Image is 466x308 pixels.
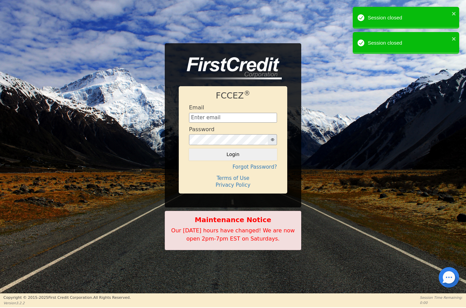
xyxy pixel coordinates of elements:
button: close [452,35,456,43]
img: logo-CMu_cnol.png [179,57,282,80]
b: Maintenance Notice [169,215,297,225]
button: close [452,10,456,17]
button: Login [189,149,277,160]
div: Session closed [368,39,450,47]
h4: Privacy Policy [189,182,277,188]
h4: Password [189,126,215,133]
input: password [189,134,268,145]
p: Session Time Remaining: [420,295,463,300]
sup: ® [244,90,250,97]
h4: Terms of Use [189,175,277,181]
p: 0:00 [420,300,463,305]
span: Our [DATE] hours have changed! We are now open 2pm-7pm EST on Saturdays. [171,227,295,242]
h4: Email [189,104,204,111]
p: Copyright © 2015- 2025 First Credit Corporation. [3,295,131,301]
input: Enter email [189,113,277,123]
div: Session closed [368,14,450,22]
span: All Rights Reserved. [93,295,131,300]
p: Version 3.2.2 [3,301,131,306]
h1: FCCEZ [189,91,277,101]
h4: Forgot Password? [189,164,277,170]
